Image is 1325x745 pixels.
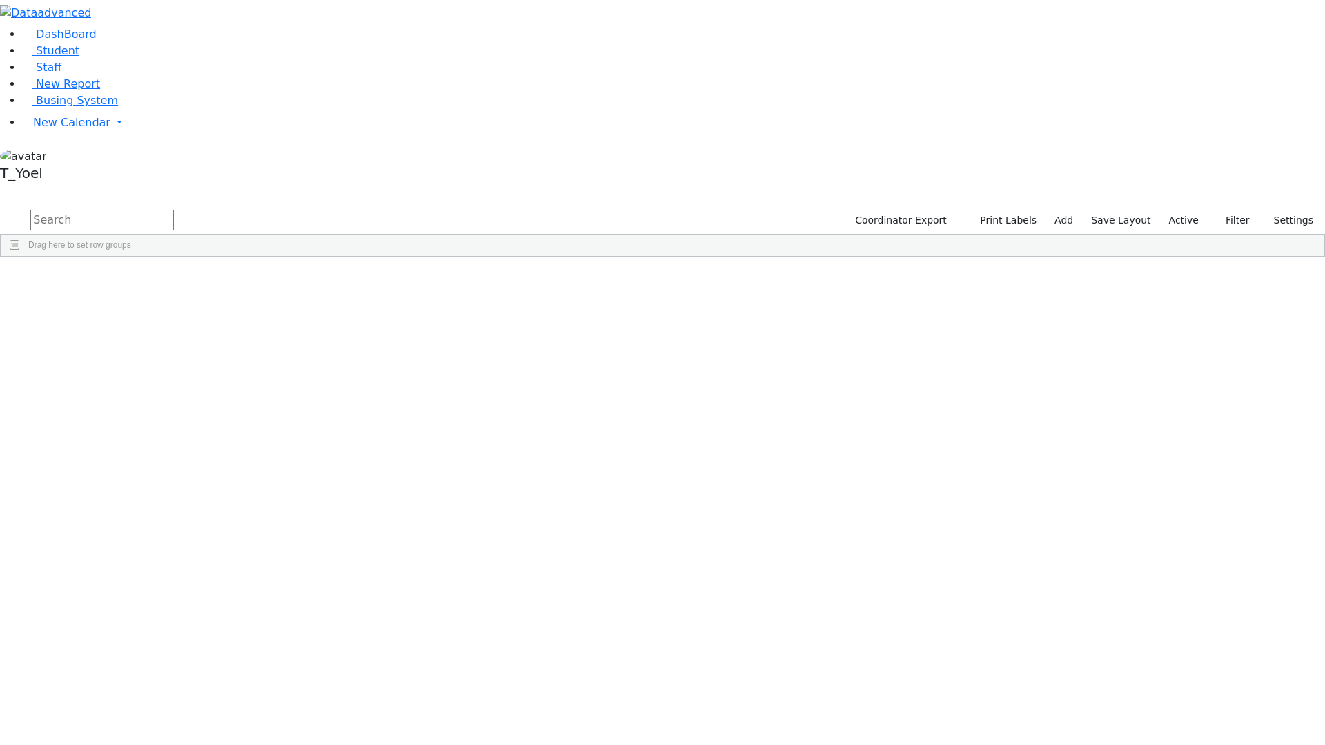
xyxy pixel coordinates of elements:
label: Active [1163,210,1205,231]
button: Filter [1208,210,1256,231]
span: Busing System [36,94,118,107]
button: Settings [1256,210,1319,231]
span: New Calendar [33,116,110,129]
span: Drag here to set row groups [28,240,131,250]
a: Add [1048,210,1079,231]
a: New Report [22,77,100,90]
span: New Report [36,77,100,90]
button: Save Layout [1085,210,1157,231]
a: New Calendar [22,109,1325,137]
a: Busing System [22,94,118,107]
button: Print Labels [964,210,1043,231]
span: Student [36,44,79,57]
a: Staff [22,61,61,74]
a: Student [22,44,79,57]
button: Coordinator Export [846,210,953,231]
input: Search [30,210,174,230]
span: DashBoard [36,28,97,41]
span: Staff [36,61,61,74]
a: DashBoard [22,28,97,41]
